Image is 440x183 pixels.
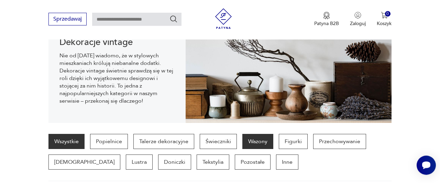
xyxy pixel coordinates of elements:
[48,13,87,25] button: Sprzedawaj
[354,12,361,19] img: Ikonka użytkownika
[48,17,87,22] a: Sprzedawaj
[314,20,339,27] p: Patyna B2B
[235,155,271,170] a: Pozostałe
[279,134,308,149] a: Figurki
[186,20,392,123] img: 3afcf10f899f7d06865ab57bf94b2ac8.jpg
[313,134,366,149] a: Przechowywanie
[133,134,194,149] a: Talerze dekoracyjne
[48,155,120,170] a: [DEMOGRAPHIC_DATA]
[377,12,392,27] button: 0Koszyk
[381,12,388,19] img: Ikona koszyka
[350,20,366,27] p: Zaloguj
[314,12,339,27] button: Patyna B2B
[242,134,273,149] a: Wazony
[48,134,85,149] a: Wszystkie
[158,155,191,170] a: Doniczki
[59,52,175,105] p: Nie od [DATE] wiadomo, że w stylowych mieszkaniach królują niebanalne dodatki. Dekoracje vintage ...
[126,155,153,170] a: Lustra
[213,8,234,29] img: Patyna - sklep z meblami i dekoracjami vintage
[350,12,366,27] button: Zaloguj
[169,15,178,23] button: Szukaj
[417,156,436,175] iframe: Smartsupp widget button
[90,134,128,149] a: Popielnice
[377,20,392,27] p: Koszyk
[323,12,330,19] img: Ikona medalu
[200,134,237,149] a: Świeczniki
[276,155,298,170] a: Inne
[385,11,391,17] div: 0
[197,155,229,170] a: Tekstylia
[59,38,175,46] h1: Dekoracje vintage
[314,12,339,27] a: Ikona medaluPatyna B2B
